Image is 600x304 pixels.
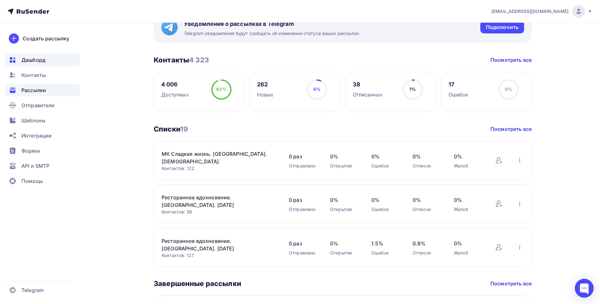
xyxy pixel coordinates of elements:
span: API и SMTP [21,162,49,170]
h3: Завершенные рассылки [154,279,241,288]
div: Ошибок [371,250,400,256]
span: 0% [454,153,483,160]
span: 0% [505,86,512,92]
div: Жалоб [454,250,483,256]
div: Контактов: 127 [162,252,276,259]
span: [EMAIL_ADDRESS][DOMAIN_NAME] [491,8,569,15]
a: Посмотреть все [490,125,532,133]
a: [EMAIL_ADDRESS][DOMAIN_NAME] [491,5,592,18]
span: 0% [371,153,400,160]
a: Шаблоны [5,114,80,127]
span: 0.8% [413,240,441,247]
span: 0% [413,196,441,204]
div: Отписок [413,163,441,169]
span: Уведомления о рассылках в Telegram [184,20,360,28]
div: 38 [353,81,383,88]
div: Новых [257,91,274,98]
a: Отправители [5,99,80,112]
span: Контакты [21,71,46,79]
div: Контактов: 58 [162,209,276,215]
div: Отправлено [289,206,317,213]
span: 0% [330,153,359,160]
div: Отправлено [289,250,317,256]
div: Отправлено [289,163,317,169]
div: 17 [449,81,469,88]
span: 0% [413,153,441,160]
div: 262 [257,81,274,88]
div: Контактов: 122 [162,165,276,172]
span: Telegram [21,286,44,294]
span: 0% [454,240,483,247]
span: Формы [21,147,40,155]
span: Дашборд [21,56,45,64]
a: Формы [5,144,80,157]
span: 0 раз [289,196,317,204]
div: Жалоб [454,163,483,169]
div: Подключить [486,24,518,31]
a: МК Сладкая жизнь. [GEOGRAPHIC_DATA]. [DEMOGRAPHIC_DATA] [162,150,269,165]
a: Контакты [5,69,80,81]
div: Ошибок [371,206,400,213]
span: 0 раз [289,240,317,247]
div: 4 006 [161,81,189,88]
a: Ресторанное вдохновение. [GEOGRAPHIC_DATA]. [DATE] [162,194,269,209]
span: Интеграции [21,132,52,139]
span: 0% [454,196,483,204]
span: 4 323 [189,56,209,64]
h3: Контакты [154,56,209,64]
span: Рассылки [21,86,46,94]
div: Создать рассылку [23,35,69,42]
span: 0% [330,196,359,204]
h3: Списки [154,125,188,133]
span: 93% [216,86,226,92]
a: Рассылки [5,84,80,96]
div: Ошибок [449,91,469,98]
div: Открытия [330,250,359,256]
div: Открытия [330,163,359,169]
span: Отправители [21,102,55,109]
span: Помощь [21,177,43,185]
div: Открытия [330,206,359,213]
span: Telegram уведомления будут сообщать об изменении статуса ваших рассылок. [184,30,360,37]
span: 19 [180,125,188,133]
span: 1.5% [371,240,400,247]
div: Отписок [413,250,441,256]
a: Ресторанное вдохновение. [GEOGRAPHIC_DATA]. [DATE] [162,237,269,252]
a: Посмотреть все [490,280,532,287]
div: Отписок [413,206,441,213]
span: 1% [409,86,416,92]
span: 0% [371,196,400,204]
div: Отписанных [353,91,383,98]
div: Жалоб [454,206,483,213]
span: 6% [313,86,321,92]
span: 0 раз [289,153,317,160]
span: 0% [330,240,359,247]
a: Дашборд [5,54,80,66]
div: Доступных [161,91,189,98]
a: Посмотреть все [490,56,532,64]
div: Ошибок [371,163,400,169]
span: Шаблоны [21,117,45,124]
